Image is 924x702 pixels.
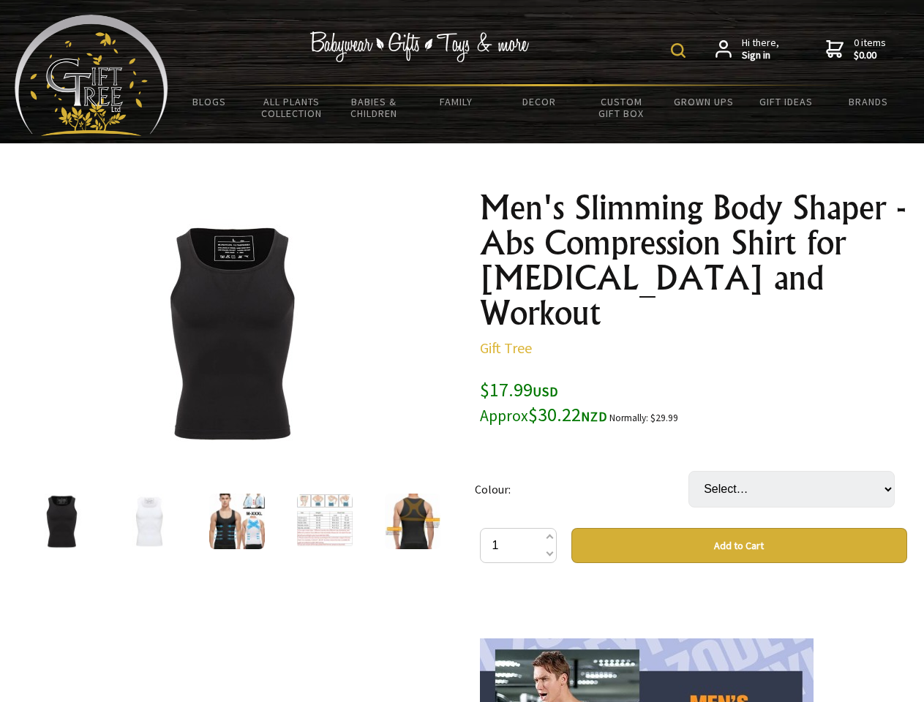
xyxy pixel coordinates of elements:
img: Men's Slimming Body Shaper - Abs Compression Shirt for Gynecomastia and Workout [117,219,345,447]
strong: $0.00 [854,49,886,62]
img: Men's Slimming Body Shaper - Abs Compression Shirt for Gynecomastia and Workout [385,494,440,549]
button: Add to Cart [571,528,907,563]
img: Babywear - Gifts - Toys & more [310,31,530,62]
img: Men's Slimming Body Shaper - Abs Compression Shirt for Gynecomastia and Workout [34,494,89,549]
a: Gift Tree [480,339,532,357]
img: Men's Slimming Body Shaper - Abs Compression Shirt for Gynecomastia and Workout [121,494,177,549]
a: Custom Gift Box [580,86,663,129]
img: Men's Slimming Body Shaper - Abs Compression Shirt for Gynecomastia and Workout [209,494,265,549]
span: USD [533,383,558,400]
img: Men's Slimming Body Shaper - Abs Compression Shirt for Gynecomastia and Workout [297,494,353,549]
a: Babies & Children [333,86,416,129]
small: Approx [480,406,528,426]
span: Hi there, [742,37,779,62]
a: Gift Ideas [745,86,827,117]
span: 0 items [854,36,886,62]
img: product search [671,43,686,58]
small: Normally: $29.99 [609,412,678,424]
span: $17.99 $30.22 [480,377,607,426]
a: Brands [827,86,910,117]
a: All Plants Collection [251,86,334,129]
a: Decor [497,86,580,117]
a: Grown Ups [662,86,745,117]
img: Babyware - Gifts - Toys and more... [15,15,168,136]
a: Hi there,Sign in [715,37,779,62]
strong: Sign in [742,49,779,62]
span: NZD [581,408,607,425]
a: BLOGS [168,86,251,117]
td: Colour: [475,450,688,528]
a: 0 items$0.00 [826,37,886,62]
a: Family [416,86,498,117]
h1: Men's Slimming Body Shaper - Abs Compression Shirt for [MEDICAL_DATA] and Workout [480,190,907,331]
